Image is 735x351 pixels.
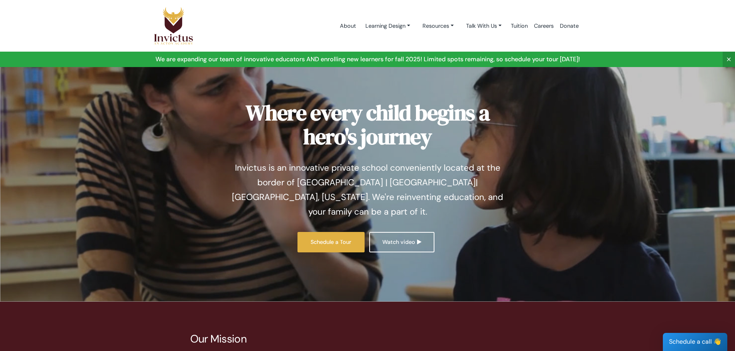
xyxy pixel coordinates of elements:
a: Resources [416,19,460,33]
a: About [337,10,359,42]
a: Careers [531,10,557,42]
a: Talk With Us [460,19,508,33]
p: Our Mission [190,333,545,346]
a: Watch video [369,232,434,252]
a: Schedule a Tour [297,232,365,252]
a: Tuition [508,10,531,42]
a: Learning Design [359,19,416,33]
h1: Where every child begins a hero's journey [227,101,509,148]
a: Donate [557,10,582,42]
img: Logo [154,7,194,45]
p: Invictus is an innovative private school conveniently located at the border of [GEOGRAPHIC_DATA] ... [227,161,509,219]
div: Schedule a call 👋 [663,333,727,351]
